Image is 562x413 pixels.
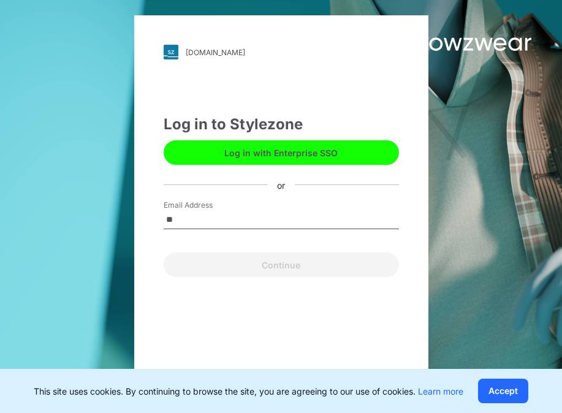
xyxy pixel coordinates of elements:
[378,31,531,53] img: browzwear-logo.73288ffb.svg
[164,140,399,165] button: Log in with Enterprise SSO
[164,45,399,59] a: [DOMAIN_NAME]
[267,178,295,191] div: or
[164,45,178,59] img: svg+xml;base64,PHN2ZyB3aWR0aD0iMjgiIGhlaWdodD0iMjgiIHZpZXdCb3g9IjAgMCAyOCAyOCIgZmlsbD0ibm9uZSIgeG...
[186,48,245,57] div: [DOMAIN_NAME]
[478,379,528,403] button: Accept
[34,385,463,398] p: This site uses cookies. By continuing to browse the site, you are agreeing to our use of cookies.
[418,386,463,396] a: Learn more
[164,200,249,211] label: Email Address
[164,113,399,135] div: Log in to Stylezone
